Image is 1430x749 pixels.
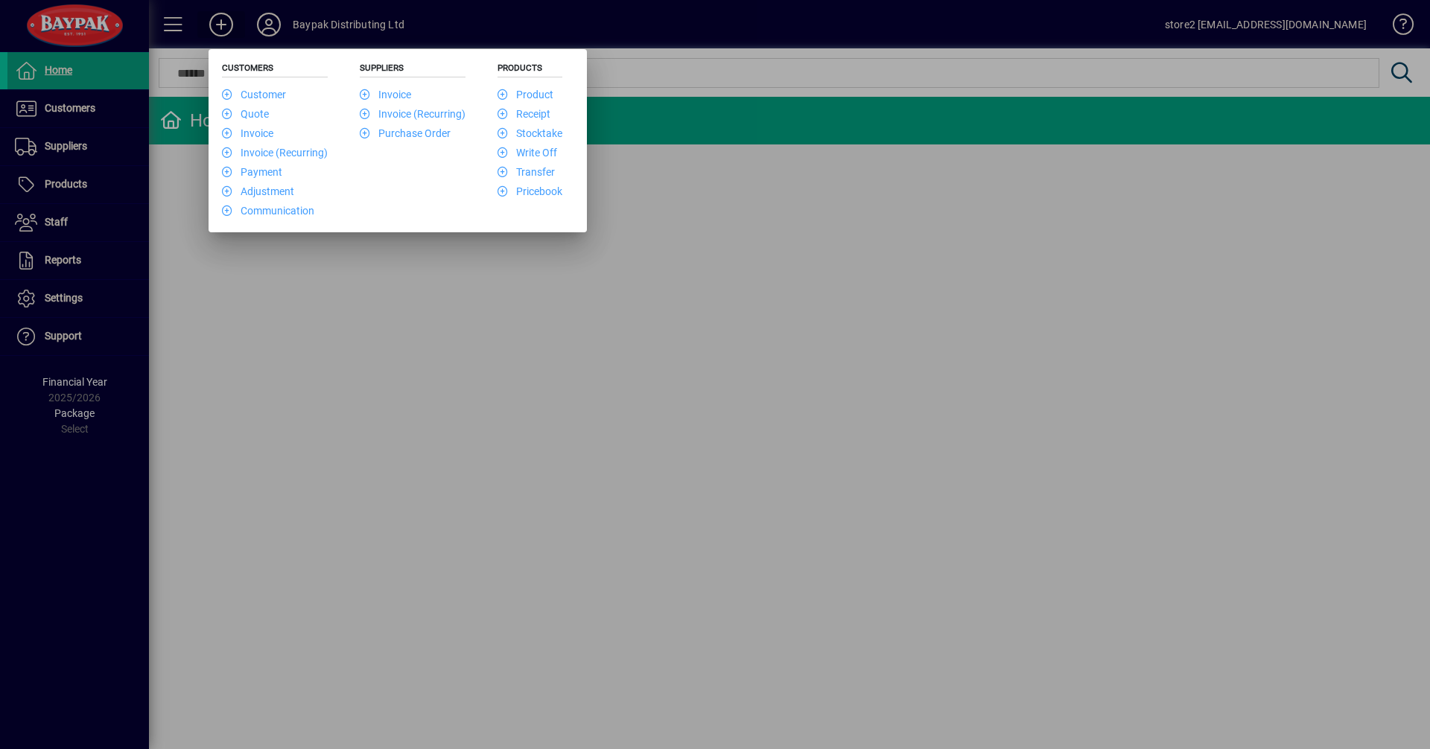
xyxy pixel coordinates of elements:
a: Adjustment [222,185,294,197]
a: Product [498,89,553,101]
a: Stocktake [498,127,562,139]
a: Customer [222,89,286,101]
a: Invoice [360,89,411,101]
a: Write Off [498,147,557,159]
a: Payment [222,166,282,178]
a: Invoice [222,127,273,139]
a: Purchase Order [360,127,451,139]
a: Quote [222,108,269,120]
h5: Suppliers [360,63,465,77]
h5: Customers [222,63,328,77]
a: Receipt [498,108,550,120]
a: Transfer [498,166,555,178]
a: Invoice (Recurring) [360,108,465,120]
h5: Products [498,63,562,77]
a: Invoice (Recurring) [222,147,328,159]
a: Pricebook [498,185,562,197]
a: Communication [222,205,314,217]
